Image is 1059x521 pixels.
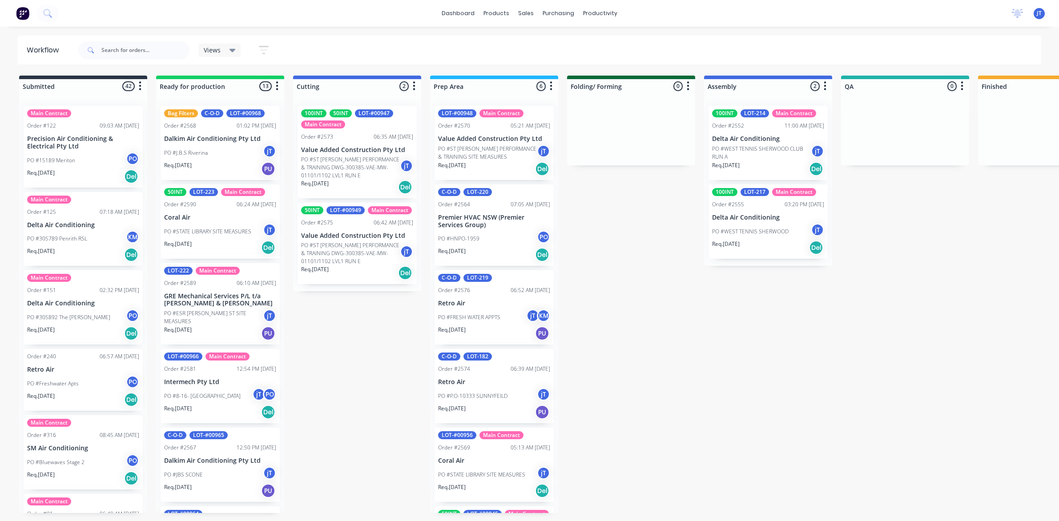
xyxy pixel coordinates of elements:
div: 100INT [301,109,326,117]
div: Order #2573 [301,133,333,141]
div: 06:57 AM [DATE] [100,353,139,361]
div: Del [535,248,549,262]
div: 50INT [301,206,323,214]
p: Req. [DATE] [438,247,466,255]
div: Del [809,162,823,176]
p: Dalkim Air Conditioning Pty Ltd [164,135,276,143]
div: 12:50 PM [DATE] [237,444,276,452]
div: LOT-223 [189,188,218,196]
div: C-O-DLOT-182Order #257406:39 AM [DATE]Retro AirPO #P.O-10333 SUNNYFEILDjTReq.[DATE]PU [435,349,554,423]
div: Order #2564 [438,200,470,208]
p: Dalkim Air Conditioning Pty Ltd [164,457,276,465]
div: PU [261,162,275,176]
div: LOT-#00956 [438,431,476,439]
p: PO #STATE LIBRARY SITE MEASURES [438,471,525,479]
div: PO [126,375,139,389]
div: Order #2567 [164,444,196,452]
div: Del [124,326,138,341]
div: Workflow [27,45,63,56]
div: sales [514,7,538,20]
div: LOT-#00956Main ContractOrder #256905:13 AM [DATE]Coral AirPO #STATE LIBRARY SITE MEASURESjTReq.[D... [435,428,554,502]
div: Main Contract [772,109,816,117]
div: Order #2555 [712,200,744,208]
p: PO #ESR [PERSON_NAME] ST SITE MEASURES [164,309,263,325]
div: Order #91 [27,510,53,518]
div: LOT-219 [463,274,492,282]
div: Main Contract [205,353,250,361]
div: 50INT [330,109,352,117]
div: jT [263,223,276,236]
div: 11:00 AM [DATE] [785,122,824,130]
p: Req. [DATE] [164,161,192,169]
p: PO #P.O-10333 SUNNYFEILD [438,392,507,400]
p: Req. [DATE] [301,180,329,188]
div: Del [535,162,549,176]
p: Req. [DATE] [301,265,329,273]
p: PO #305892 The [PERSON_NAME] [27,313,110,321]
p: Precision Air Conditioning & Electrical Pty Ltd [27,135,139,150]
div: jT [263,144,276,158]
div: LOT-214 [741,109,769,117]
div: Order #24006:57 AM [DATE]Retro AirPO #Freshwater AptsPOReq.[DATE]Del [24,349,143,411]
div: Main Contract [221,188,265,196]
p: PO #ST [PERSON_NAME] PERFORMANCE & TRAINING DWG-300385-VAE-MW-01101/1102 LVL1 RUN E [301,241,400,265]
div: Order #2576 [438,286,470,294]
div: PU [535,405,549,419]
div: Del [124,393,138,407]
div: Order #122 [27,122,56,130]
p: PO #JBS SCONE [164,471,203,479]
div: jT [263,466,276,480]
div: Del [124,248,138,262]
div: 09:03 AM [DATE] [100,122,139,130]
p: Retro Air [438,378,550,386]
div: Del [261,405,275,419]
div: jT [811,223,824,236]
div: LOT-#00966Main ContractOrder #258112:54 PM [DATE]Intermech Pty LtdPO #8-16- [GEOGRAPHIC_DATA]jTPO... [161,349,280,423]
div: LOT-222Main ContractOrder #258906:10 AM [DATE]GRE Mechanical Services P/L t/a [PERSON_NAME] & [PE... [161,263,280,345]
div: LOT-#00964 [164,510,202,518]
div: Order #2574 [438,365,470,373]
div: Main Contract [368,206,412,214]
div: PO [126,309,139,322]
p: PO #15189 Meriton [27,156,75,164]
div: 06:39 AM [DATE] [511,365,550,373]
div: products [479,7,514,20]
p: Retro Air [27,366,139,373]
div: 06:52 AM [DATE] [511,286,550,294]
p: PO #STATE LIBRARY SITE MEASURES [164,228,251,236]
div: jT [537,388,550,401]
div: Order #2581 [164,365,196,373]
p: Intermech Pty Ltd [164,378,276,386]
div: 06:40 AM [DATE] [100,510,139,518]
p: Retro Air [438,300,550,307]
div: KM [537,309,550,322]
div: jT [537,144,550,158]
div: Del [124,169,138,184]
div: 100INTLOT-217Main ContractOrder #255503:20 PM [DATE]Delta Air ConditioningPO #WEST TENNIS SHERWOO... [709,184,828,259]
div: 08:45 AM [DATE] [100,431,139,439]
p: PO #WEST TENNIS SHERWOOD [712,228,789,236]
div: productivity [579,7,622,20]
div: KM [126,230,139,244]
div: Order #240 [27,353,56,361]
div: Order #316 [27,431,56,439]
div: purchasing [538,7,579,20]
div: Order #2575 [301,219,333,227]
p: Delta Air Conditioning [712,135,824,143]
div: 50INT [164,188,186,196]
p: PO #ST [PERSON_NAME] PERFORMANCE & TRAINING SITE MEASURES [438,145,537,161]
p: Req. [DATE] [27,326,55,334]
div: PO [537,230,550,244]
p: Value Added Construction Pty Ltd [301,232,413,240]
p: Req. [DATE] [438,483,466,491]
div: Order #2568 [164,122,196,130]
div: Del [124,471,138,485]
p: Req. [DATE] [164,240,192,248]
div: C-O-D [438,274,460,282]
div: jT [537,466,550,480]
div: 50INT [438,510,460,518]
div: Order #2569 [438,444,470,452]
p: GRE Mechanical Services P/L t/a [PERSON_NAME] & [PERSON_NAME] [164,293,276,308]
div: Order #151 [27,286,56,294]
div: 02:32 PM [DATE] [100,286,139,294]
